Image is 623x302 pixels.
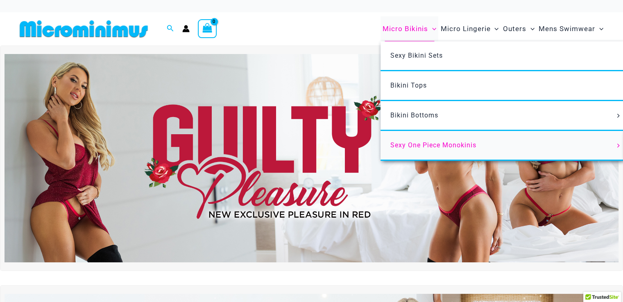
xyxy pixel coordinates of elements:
[490,18,498,39] span: Menu Toggle
[379,15,607,43] nav: Site Navigation
[383,18,428,39] span: Micro Bikinis
[438,16,501,41] a: Micro LingerieMenu ToggleMenu Toggle
[501,16,537,41] a: OutersMenu ToggleMenu Toggle
[440,18,490,39] span: Micro Lingerie
[595,18,603,39] span: Menu Toggle
[198,19,217,38] a: View Shopping Cart, empty
[428,18,436,39] span: Menu Toggle
[390,141,476,149] span: Sexy One Piece Monokinis
[167,24,174,34] a: Search icon link
[503,18,526,39] span: Outers
[381,16,438,41] a: Micro BikinisMenu ToggleMenu Toggle
[5,54,618,262] img: Guilty Pleasures Red Lingerie
[614,114,623,118] span: Menu Toggle
[390,52,443,59] span: Sexy Bikini Sets
[526,18,535,39] span: Menu Toggle
[390,81,427,89] span: Bikini Tops
[390,111,438,119] span: Bikini Bottoms
[182,25,190,32] a: Account icon link
[539,18,595,39] span: Mens Swimwear
[614,144,623,148] span: Menu Toggle
[16,20,151,38] img: MM SHOP LOGO FLAT
[537,16,605,41] a: Mens SwimwearMenu ToggleMenu Toggle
